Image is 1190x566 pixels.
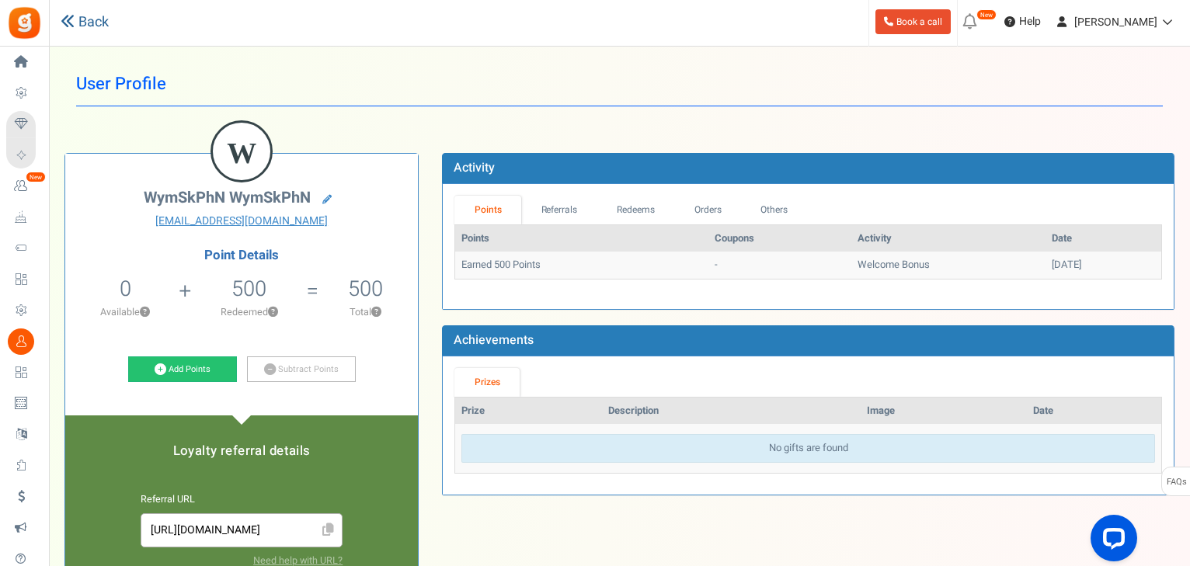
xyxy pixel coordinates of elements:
a: Book a call [875,9,951,34]
a: Add Points [128,356,237,383]
h5: 500 [348,277,383,300]
button: ? [268,307,278,318]
a: Others [741,196,808,224]
em: New [26,172,46,182]
a: Help [998,9,1047,34]
div: No gifts are found [461,434,1155,463]
a: [EMAIL_ADDRESS][DOMAIN_NAME] [77,214,406,229]
th: Date [1046,225,1161,252]
th: Coupons [708,225,852,252]
span: Help [1015,14,1041,30]
a: Points [454,196,521,224]
h5: Loyalty referral details [81,444,402,458]
a: Referrals [521,196,597,224]
em: New [976,9,997,20]
th: Activity [851,225,1046,252]
a: New [6,173,42,200]
a: Orders [674,196,741,224]
figcaption: W [213,123,270,183]
b: Achievements [454,331,534,349]
td: - [708,252,852,279]
a: Redeems [597,196,675,224]
span: WymSkPhN WymSkPhN [144,186,311,209]
p: Redeemed [193,305,304,319]
td: Earned 500 Points [455,252,708,279]
a: Prizes [454,368,520,397]
button: ? [140,307,150,318]
span: FAQs [1166,467,1187,497]
h4: Point Details [65,248,418,262]
h1: User Profile [76,62,1163,106]
span: [PERSON_NAME] [1074,14,1157,30]
img: Gratisfaction [7,5,42,40]
a: Subtract Points [247,356,356,383]
button: ? [371,307,381,318]
h6: Referral URL [141,495,343,505]
th: Points [455,225,708,252]
span: Click to Copy [315,517,340,544]
td: Welcome Bonus [851,252,1046,279]
th: Date [1027,398,1161,425]
p: Total [321,305,410,319]
p: Available [73,305,177,319]
th: Image [861,398,1027,425]
b: Activity [454,158,495,177]
th: Description [602,398,861,425]
h5: 500 [231,277,266,300]
span: 0 [120,273,131,304]
th: Prize [455,398,602,425]
div: [DATE] [1052,258,1155,273]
